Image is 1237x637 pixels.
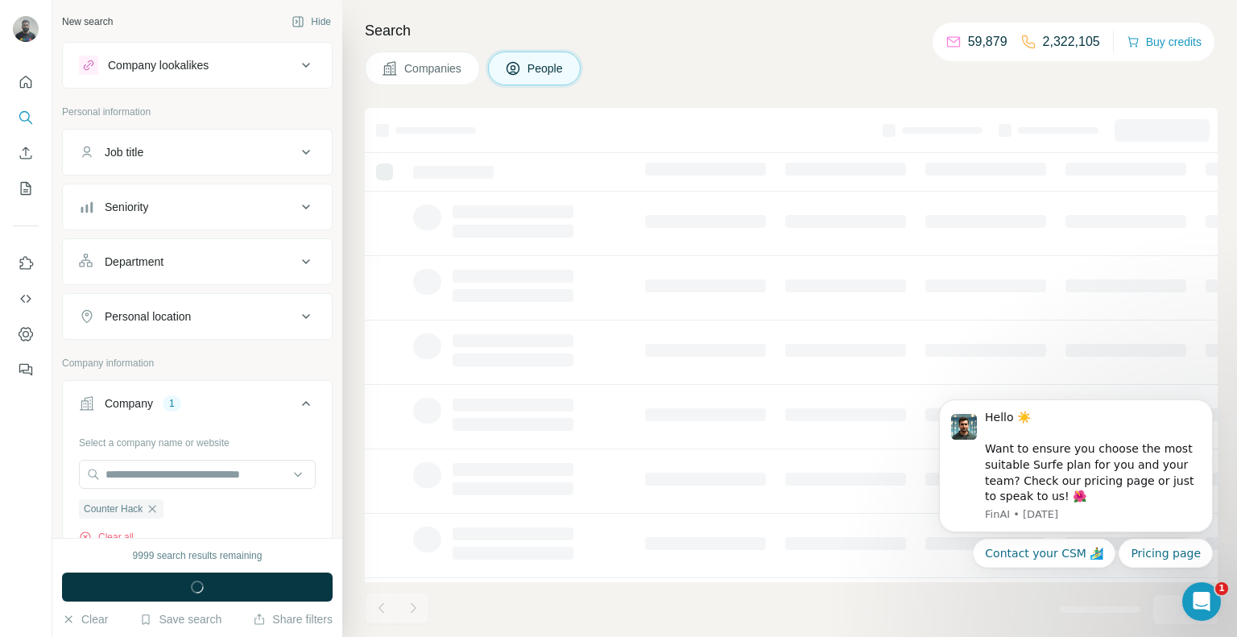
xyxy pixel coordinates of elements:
[527,60,565,77] span: People
[62,105,333,119] p: Personal information
[105,254,163,270] div: Department
[13,68,39,97] button: Quick start
[1127,31,1202,53] button: Buy credits
[365,19,1218,42] h4: Search
[1215,582,1228,595] span: 1
[105,199,148,215] div: Seniority
[133,548,263,563] div: 9999 search results remaining
[1182,582,1221,621] iframe: Intercom live chat
[13,103,39,132] button: Search
[13,355,39,384] button: Feedback
[280,10,342,34] button: Hide
[62,356,333,370] p: Company information
[79,530,134,544] button: Clear all
[404,60,463,77] span: Companies
[63,133,332,172] button: Job title
[13,16,39,42] img: Avatar
[63,188,332,226] button: Seniority
[105,395,153,412] div: Company
[63,242,332,281] button: Department
[139,611,221,627] button: Save search
[13,320,39,349] button: Dashboard
[84,502,143,516] span: Counter Hack
[915,386,1237,577] iframe: Intercom notifications message
[1043,32,1100,52] p: 2,322,105
[13,174,39,203] button: My lists
[163,396,181,411] div: 1
[253,611,333,627] button: Share filters
[108,57,209,73] div: Company lookalikes
[968,32,1007,52] p: 59,879
[105,308,191,325] div: Personal location
[105,144,143,160] div: Job title
[79,429,316,450] div: Select a company name or website
[63,297,332,336] button: Personal location
[63,384,332,429] button: Company1
[63,46,332,85] button: Company lookalikes
[62,14,113,29] div: New search
[62,611,108,627] button: Clear
[13,284,39,313] button: Use Surfe API
[13,249,39,278] button: Use Surfe on LinkedIn
[13,139,39,168] button: Enrich CSV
